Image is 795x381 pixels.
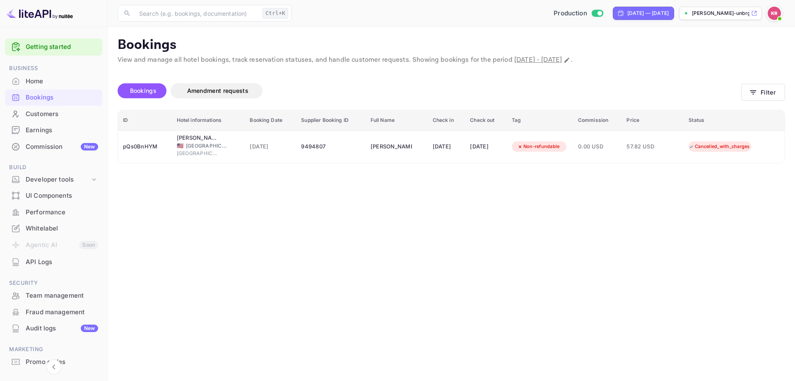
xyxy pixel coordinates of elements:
div: Getting started [5,39,102,56]
a: Getting started [26,42,98,52]
a: Customers [5,106,102,121]
a: Home [5,73,102,89]
span: Business [5,64,102,73]
a: UI Components [5,188,102,203]
a: Whitelabel [5,221,102,236]
th: ID [118,110,172,131]
div: Performance [26,208,98,217]
div: UI Components [5,188,102,204]
span: [GEOGRAPHIC_DATA] [177,150,218,157]
span: 0.00 USD [578,142,617,151]
th: Check out [465,110,507,131]
span: [DATE] - [DATE] [514,56,562,64]
div: Team management [5,288,102,304]
div: Commission [26,142,98,152]
th: Hotel informations [172,110,245,131]
div: [DATE] [433,140,460,153]
div: [DATE] — [DATE] [627,10,669,17]
span: [DATE] [250,142,291,151]
div: Developer tools [26,175,90,184]
th: Full Name [366,110,428,131]
div: pQs0BnHYM [123,140,167,153]
div: [DATE] [470,140,502,153]
div: Whitelabel [26,224,98,233]
img: Kobus Roux [768,7,781,20]
th: Status [684,110,785,131]
p: [PERSON_NAME]-unbrg.[PERSON_NAME]... [692,10,749,17]
div: Team management [26,291,98,301]
th: Price [622,110,684,131]
table: booking table [118,110,785,163]
img: LiteAPI logo [7,7,73,20]
div: Promo codes [5,354,102,370]
div: New [81,325,98,332]
button: Filter [741,84,785,101]
input: Search (e.g. bookings, documentation) [134,5,259,22]
div: Developer tools [5,172,102,187]
div: Cancelled_with_charges [683,141,755,152]
button: Collapse navigation [46,359,61,374]
span: Bookings [130,87,157,94]
a: Audit logsNew [5,320,102,336]
span: Marketing [5,345,102,354]
p: Bookings [118,37,785,53]
div: Earnings [5,122,102,138]
div: Bookings [5,90,102,106]
div: Bookings [26,93,98,102]
div: Audit logs [26,324,98,333]
span: Production [554,9,587,18]
a: Performance [5,204,102,220]
span: Build [5,163,102,172]
div: API Logs [26,257,98,267]
span: [GEOGRAPHIC_DATA] [186,142,227,150]
div: Howard Johnson by Wyndham Las Vegas near the Strip [177,134,218,142]
a: Promo codes [5,354,102,369]
div: UI Components [26,191,98,201]
a: API Logs [5,254,102,269]
div: 9494807 [301,140,360,153]
th: Commission [573,110,622,131]
div: Performance [5,204,102,221]
button: Change date range [563,56,571,64]
div: Fraud management [5,304,102,320]
span: Amendment requests [187,87,248,94]
span: Security [5,279,102,288]
div: Non-refundable [512,141,565,152]
div: Customers [26,109,98,119]
div: Home [26,77,98,86]
div: Audit logsNew [5,320,102,337]
a: Bookings [5,90,102,105]
div: Earnings [26,126,98,135]
th: Check in [428,110,465,131]
th: Tag [507,110,573,131]
th: Booking Date [245,110,296,131]
div: CommissionNew [5,139,102,155]
a: Team management [5,288,102,303]
a: Earnings [5,122,102,138]
div: Ctrl+K [263,8,288,19]
div: Switch to Sandbox mode [550,9,606,18]
th: Supplier Booking ID [296,110,365,131]
div: account-settings tabs [118,83,741,98]
div: API Logs [5,254,102,270]
a: Fraud management [5,304,102,320]
div: Promo codes [26,357,98,367]
p: View and manage all hotel bookings, track reservation statuses, and handle customer requests. Sho... [118,55,785,65]
div: Customers [5,106,102,122]
a: CommissionNew [5,139,102,154]
span: 57.82 USD [626,142,668,151]
span: United States of America [177,143,183,148]
div: Fraud management [26,308,98,317]
div: New [81,143,98,150]
div: Jacob Santos [371,140,412,153]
